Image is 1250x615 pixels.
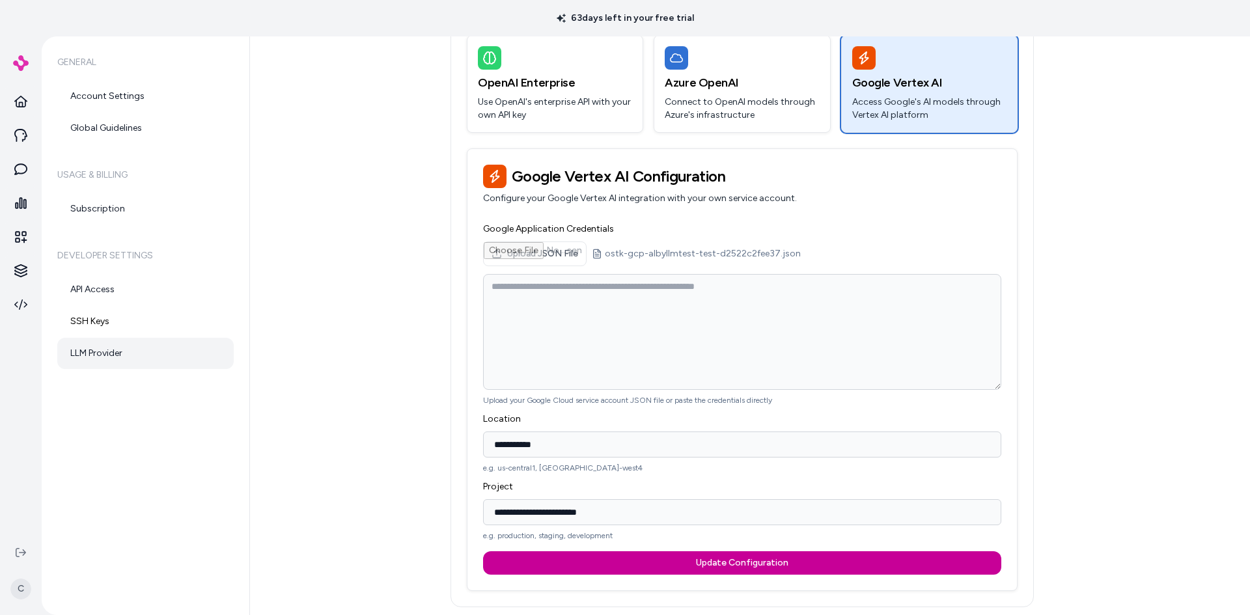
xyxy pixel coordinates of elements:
p: Upload your Google Cloud service account JSON file or paste the credentials directly [483,395,1001,405]
p: 63 days left in your free trial [549,12,702,25]
label: Upload JSON File [483,241,587,266]
span: C [10,579,31,599]
input: Upload JSON File [484,242,586,266]
a: Global Guidelines [57,113,234,144]
p: Use OpenAI's enterprise API with your own API key [478,96,632,122]
h3: Google Vertex AI [852,74,1007,92]
h6: Usage & Billing [57,157,234,193]
img: alby Logo [13,55,29,71]
h3: Google Vertex AI Configuration [483,165,1001,188]
label: Google Application Credentials [483,223,614,234]
p: Access Google's AI models through Vertex AI platform [852,96,1007,122]
a: SSH Keys [57,306,234,337]
div: ostk-gcp-albyllmtest-test-d2522c2fee37.json [592,247,801,260]
a: API Access [57,274,234,305]
a: Account Settings [57,81,234,112]
h3: Azure OpenAI [665,74,819,92]
button: C [8,568,34,610]
label: Project [483,481,513,492]
p: Connect to OpenAI models through Azure's infrastructure [665,96,819,122]
button: Update Configuration [483,551,1001,575]
p: e.g. production, staging, development [483,530,1001,541]
p: Configure your Google Vertex AI integration with your own service account. [483,192,1001,205]
a: Subscription [57,193,234,225]
a: LLM Provider [57,338,234,369]
h6: Developer Settings [57,238,234,274]
label: Location [483,413,521,424]
p: e.g. us-central1, [GEOGRAPHIC_DATA]-west4 [483,463,1001,473]
h6: General [57,44,234,81]
h3: OpenAI Enterprise [478,74,632,92]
